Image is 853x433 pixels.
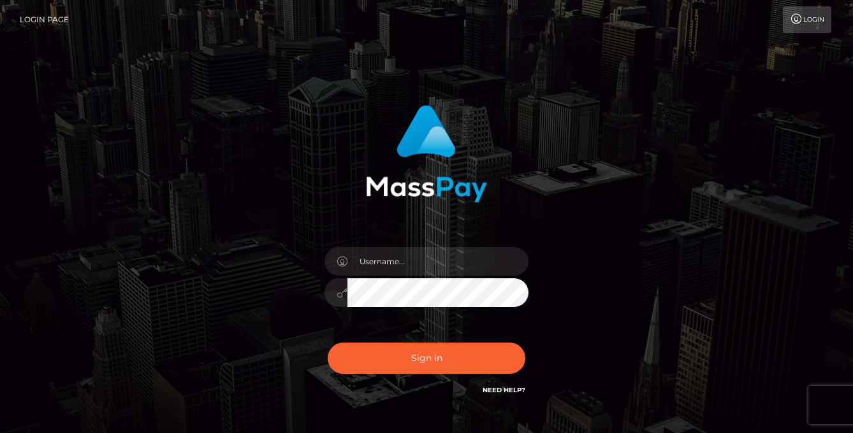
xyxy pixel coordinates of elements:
[366,105,487,202] img: MassPay Login
[347,247,529,276] input: Username...
[783,6,831,33] a: Login
[328,343,525,374] button: Sign in
[20,6,69,33] a: Login Page
[483,386,525,394] a: Need Help?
